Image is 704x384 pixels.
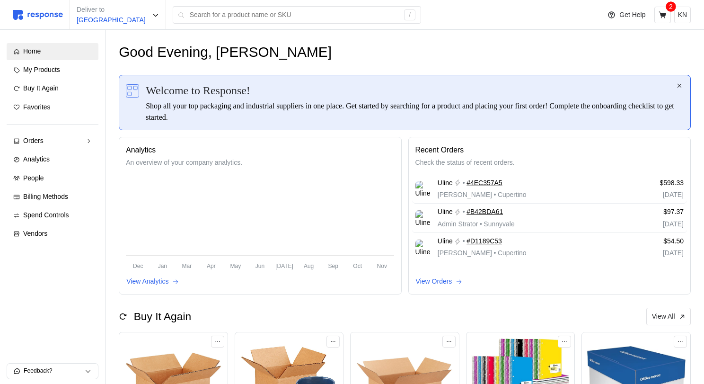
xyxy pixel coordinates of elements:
p: Check the status of recent orders. [415,158,684,168]
a: Vendors [7,225,98,242]
a: #B42BDA61 [466,207,503,217]
p: View Orders [416,277,452,287]
a: Billing Methods [7,188,98,205]
p: $97.37 [622,207,684,217]
img: svg%3e [13,10,63,20]
p: [GEOGRAPHIC_DATA] [77,15,146,26]
tspan: Apr [207,262,216,269]
tspan: Jan [158,262,167,269]
button: Feedback? [7,364,98,379]
span: • [478,220,484,228]
tspan: Oct [353,262,362,269]
h2: Buy It Again [134,309,191,324]
button: View Analytics [126,276,179,287]
span: Analytics [23,155,50,163]
a: #4EC357A5 [466,178,502,188]
span: Home [23,47,41,55]
p: [PERSON_NAME] Cupertino [438,248,527,259]
button: Get Help [602,6,651,24]
button: View All [646,308,691,326]
a: My Products [7,62,98,79]
a: Spend Controls [7,207,98,224]
a: #D1189C53 [466,236,502,247]
div: / [404,9,415,21]
button: View Orders [415,276,463,287]
img: Uline [415,210,431,226]
p: [DATE] [622,219,684,230]
a: Favorites [7,99,98,116]
span: Billing Methods [23,193,68,200]
tspan: Sep [328,262,339,269]
tspan: May [230,262,241,269]
img: Uline [415,240,431,255]
span: Uline [438,178,453,188]
a: Buy It Again [7,80,98,97]
p: [DATE] [622,248,684,259]
span: Uline [438,236,453,247]
p: • [463,178,465,188]
tspan: Mar [182,262,192,269]
a: Orders [7,133,98,150]
span: • [492,249,498,257]
p: Get Help [619,10,645,20]
p: An overview of your company analytics. [126,158,394,168]
img: Uline [415,181,431,196]
p: KN [678,10,687,20]
span: • [492,191,498,198]
p: $598.33 [622,178,684,188]
p: [DATE] [622,190,684,200]
a: Home [7,43,98,60]
tspan: Aug [304,262,314,269]
a: Analytics [7,151,98,168]
div: Orders [23,136,82,146]
span: Vendors [23,230,47,237]
p: 2 [669,1,673,12]
span: Spend Controls [23,211,69,219]
h1: Good Evening, [PERSON_NAME] [119,43,332,62]
button: KN [674,7,691,23]
tspan: [DATE] [275,262,293,269]
p: View Analytics [126,277,168,287]
p: View All [652,312,675,322]
span: Welcome to Response! [146,82,250,99]
input: Search for a product name or SKU [190,7,399,24]
p: Feedback? [24,367,85,375]
p: Admin Strator Sunnyvale [438,219,515,230]
a: People [7,170,98,187]
p: Analytics [126,144,394,156]
div: Shop all your top packaging and industrial suppliers in one place. Get started by searching for a... [146,100,675,123]
tspan: Dec [133,262,143,269]
span: Favorites [23,103,51,111]
p: Recent Orders [415,144,684,156]
span: My Products [23,66,60,73]
img: svg%3e [126,84,139,98]
p: • [463,207,465,217]
tspan: Nov [377,262,387,269]
span: Buy It Again [23,84,59,92]
tspan: Jun [255,262,264,269]
span: People [23,174,44,182]
p: Deliver to [77,5,146,15]
p: • [463,236,465,247]
span: Uline [438,207,453,217]
p: [PERSON_NAME] Cupertino [438,190,527,200]
p: $54.50 [622,236,684,247]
